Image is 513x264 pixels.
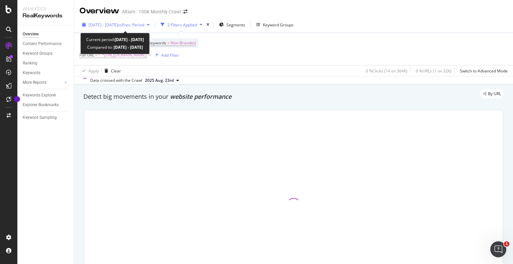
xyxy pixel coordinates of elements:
[145,77,174,83] span: 2025 Aug. 23rd
[23,69,69,76] a: Keywords
[490,241,506,257] iframe: Intercom live chat
[171,38,196,48] span: Non-Branded
[14,96,20,102] div: Tooltip anchor
[99,50,147,60] span: ^.*[URL][DOMAIN_NAME]
[148,40,166,46] span: Keywords
[87,43,143,51] div: Compared to:
[86,36,144,43] div: Current period:
[142,76,182,84] button: 2025 Aug. 23rd
[111,68,121,74] div: Clear
[23,60,37,67] div: Ranking
[504,241,509,247] span: 1
[23,79,62,86] a: More Reports
[23,92,69,99] a: Keywords Explorer
[23,31,39,38] div: Overview
[460,68,508,74] div: Switch to Advanced Mode
[115,37,144,42] b: [DATE] - [DATE]
[23,5,68,12] div: Analytics
[79,52,94,58] span: Full URL
[152,51,179,59] button: Add Filter
[95,52,98,58] span: =
[161,52,179,58] div: Add Filter
[23,60,69,67] a: Ranking
[23,101,59,108] div: Explorer Bookmarks
[89,22,118,28] span: [DATE] - [DATE]
[79,19,152,30] button: [DATE] - [DATE]vsPrev. Period
[79,65,99,76] button: Apply
[23,50,69,57] a: Keyword Groups
[23,69,40,76] div: Keywords
[457,65,508,76] button: Switch to Advanced Mode
[167,22,197,28] div: 2 Filters Applied
[167,40,170,46] span: =
[118,22,144,28] span: vs Prev. Period
[158,19,205,30] button: 2 Filters Applied
[416,68,452,74] div: 0 % URLs ( 1 on 32K )
[183,9,187,14] div: arrow-right-arrow-left
[366,68,407,74] div: 0 % Clicks ( 14 on 364K )
[226,22,245,28] span: Segments
[79,5,119,17] div: Overview
[23,114,57,121] div: Keyword Sampling
[23,101,69,108] a: Explorer Bookmarks
[23,12,68,20] div: RealKeywords
[205,21,211,28] div: times
[480,89,504,98] div: legacy label
[113,44,143,50] b: [DATE] - [DATE]
[23,31,69,38] a: Overview
[23,114,69,121] a: Keyword Sampling
[102,65,121,76] button: Clear
[488,92,501,96] span: By URL
[253,19,296,30] button: Keyword Groups
[89,68,99,74] div: Apply
[23,40,69,47] a: Content Performance
[23,40,61,47] div: Content Performance
[23,79,46,86] div: More Reports
[90,77,142,83] div: Data crossed with the Crawl
[23,50,52,57] div: Keyword Groups
[263,22,294,28] div: Keyword Groups
[23,92,56,99] div: Keywords Explorer
[122,8,181,15] div: Altium - 100K Monthly Crawl
[216,19,248,30] button: Segments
